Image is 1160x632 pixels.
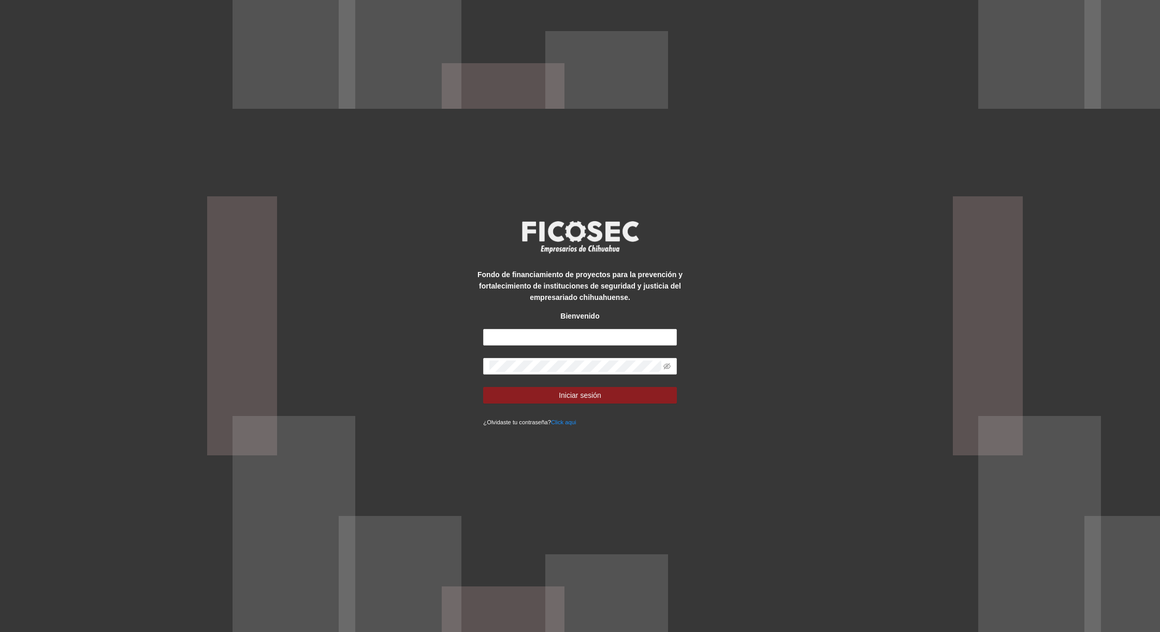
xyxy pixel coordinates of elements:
[551,419,576,425] a: Click aqui
[560,312,599,320] strong: Bienvenido
[559,390,601,401] span: Iniciar sesión
[483,419,576,425] small: ¿Olvidaste tu contraseña?
[483,387,676,404] button: Iniciar sesión
[477,270,683,301] strong: Fondo de financiamiento de proyectos para la prevención y fortalecimiento de instituciones de seg...
[663,363,671,370] span: eye-invisible
[515,218,645,256] img: logo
